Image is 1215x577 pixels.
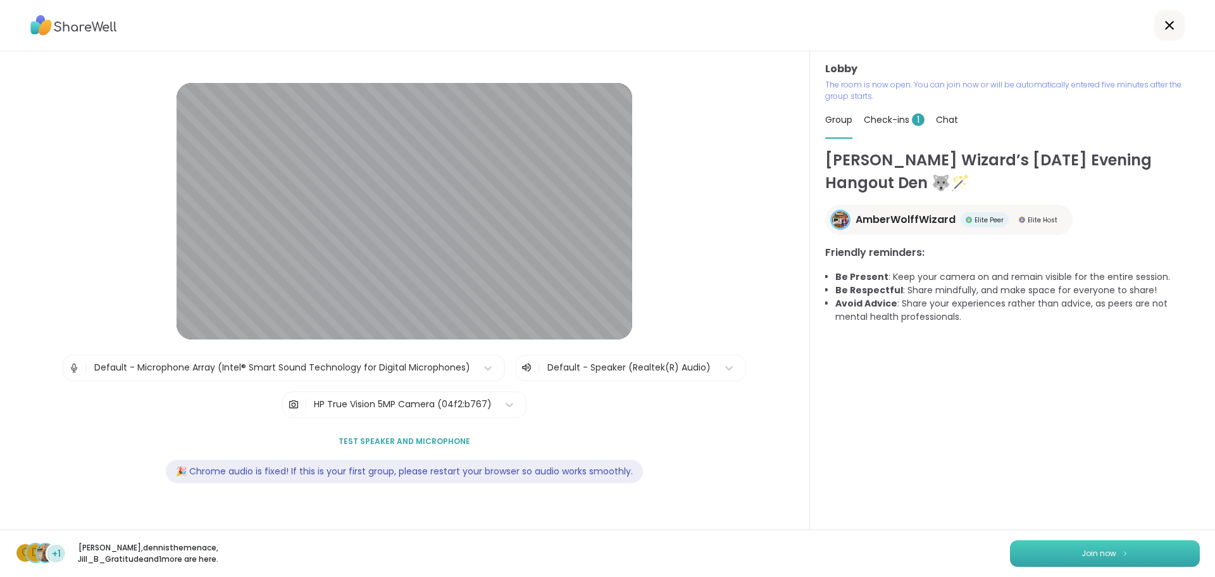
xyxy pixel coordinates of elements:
[966,217,972,223] img: Elite Peer
[975,215,1004,225] span: Elite Peer
[314,398,492,411] div: HP True Vision 5MP Camera (04f2:b767)
[339,436,470,447] span: Test speaker and microphone
[835,284,1200,297] li: : Share mindfully, and make space for everyone to share!
[22,545,30,561] span: C
[835,297,1200,324] li: : Share your experiences rather than advice, as peers are not mental health professionals.
[68,355,80,381] img: Microphone
[304,392,308,417] span: |
[832,212,849,228] img: AmberWolffWizard
[825,61,1200,77] h3: Lobby
[835,270,1200,284] li: : Keep your camera on and remain visible for the entire session.
[864,113,925,126] span: Check-ins
[936,113,958,126] span: Chat
[85,355,88,381] span: |
[288,392,299,417] img: Camera
[825,79,1200,102] p: The room is now open. You can join now or will be automatically entered five minutes after the gr...
[835,270,888,283] b: Be Present
[1121,550,1129,557] img: ShareWell Logomark
[825,205,1073,235] a: AmberWolffWizardAmberWolffWizardElite PeerElite PeerElite HostElite Host
[333,428,475,455] button: Test speaker and microphone
[166,460,643,483] div: 🎉 Chrome audio is fixed! If this is your first group, please restart your browser so audio works ...
[30,11,117,40] img: ShareWell Logo
[32,545,39,561] span: d
[1081,548,1116,559] span: Join now
[825,245,1200,260] h3: Friendly reminders:
[77,542,219,565] p: [PERSON_NAME] , dennisthemenace , Jill_B_Gratitude and 1 more are here.
[825,149,1200,194] h1: [PERSON_NAME] Wizard’s [DATE] Evening Hangout Den 🐺🪄
[1019,217,1025,223] img: Elite Host
[912,113,925,126] span: 1
[1028,215,1057,225] span: Elite Host
[538,360,541,376] span: |
[1010,540,1200,567] button: Join now
[37,544,54,562] img: Jill_B_Gratitude
[94,361,470,374] div: Default - Microphone Array (Intel® Smart Sound Technology for Digital Microphones)
[825,113,852,126] span: Group
[835,284,903,296] b: Be Respectful
[835,297,897,310] b: Avoid Advice
[856,212,956,227] span: AmberWolffWizard
[52,547,61,561] span: +1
